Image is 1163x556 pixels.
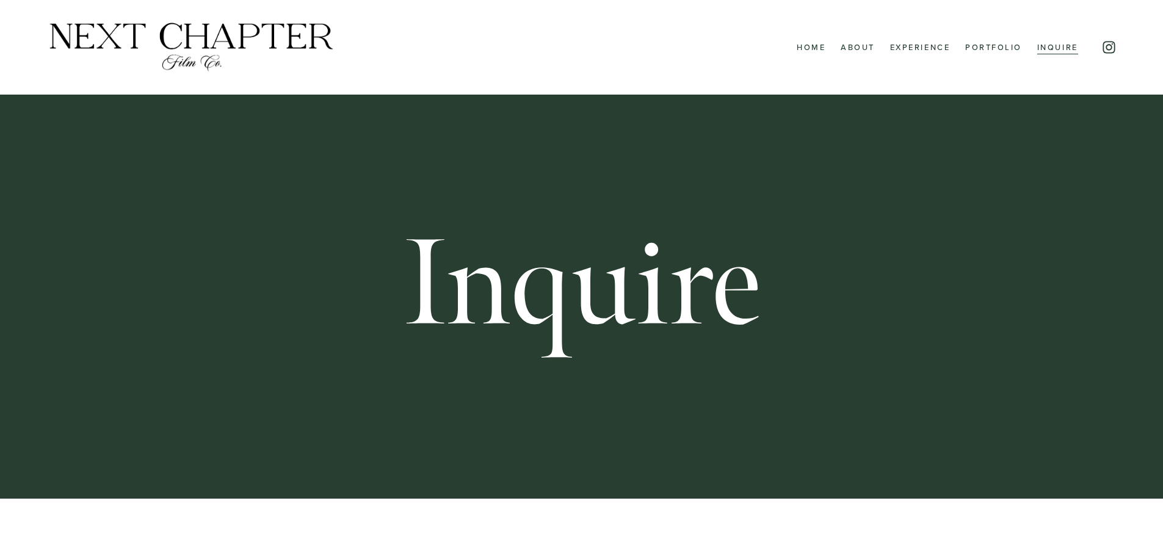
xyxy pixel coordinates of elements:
[404,223,760,344] h1: Inquire
[1101,40,1117,55] a: Instagram
[890,39,951,55] a: Experience
[797,39,825,55] a: Home
[841,39,875,55] a: About
[965,39,1022,55] a: Portfolio
[1037,39,1078,55] a: Inquire
[46,21,336,73] img: Next Chapter Film Co.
